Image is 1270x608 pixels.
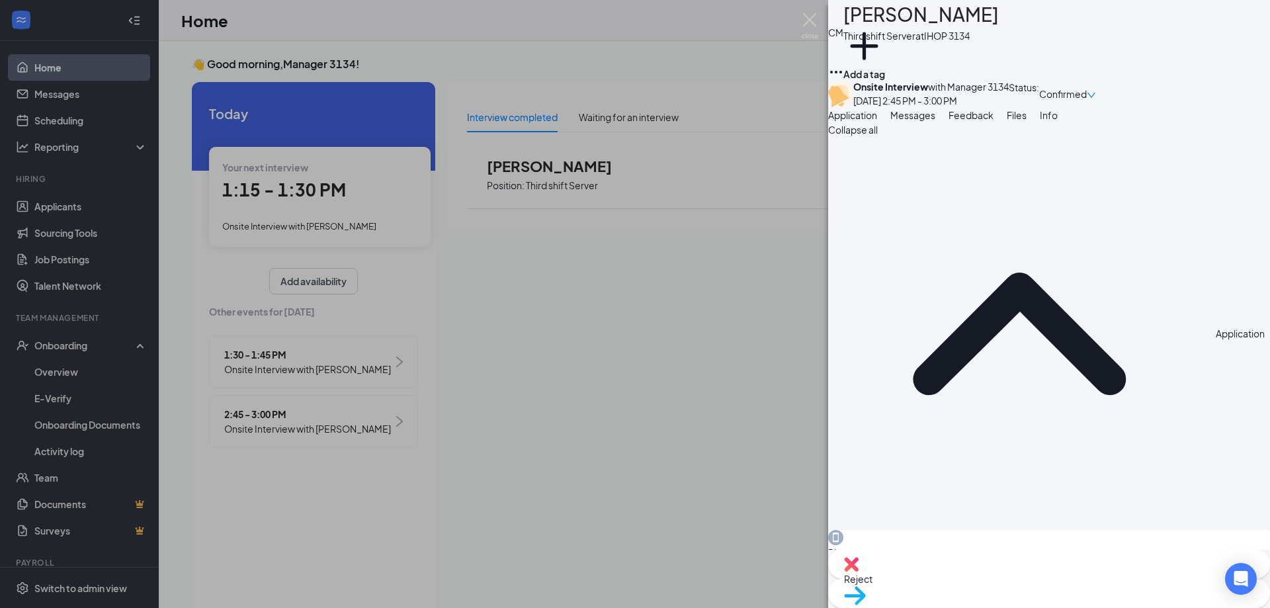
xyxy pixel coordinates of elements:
[828,25,843,40] div: CM
[843,25,885,81] button: PlusAdd a tag
[828,64,844,80] svg: Ellipses
[1225,563,1257,595] div: Open Intercom Messenger
[1039,87,1087,101] span: Confirmed
[1009,80,1039,108] div: Status :
[853,81,928,93] b: Onsite Interview
[828,122,1270,137] span: Collapse all
[828,545,1270,560] span: Phone
[828,142,1210,525] svg: ChevronUp
[843,25,885,67] svg: Plus
[853,93,1009,108] div: [DATE] 2:45 PM - 3:00 PM
[828,109,877,121] span: Application
[853,80,1009,93] div: with Manager 3134
[1040,109,1058,121] span: Info
[949,109,994,121] span: Feedback
[844,572,1254,586] span: Reject
[1007,109,1027,121] span: Files
[1216,326,1265,341] div: Application
[843,29,999,42] div: Third shift Server at IHOP 3134
[890,109,935,121] span: Messages
[1087,91,1096,100] span: down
